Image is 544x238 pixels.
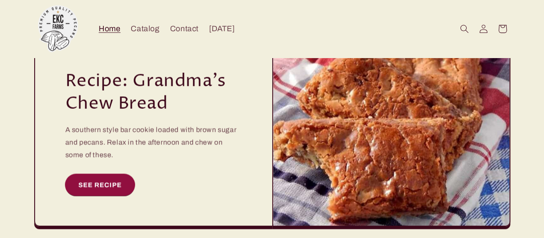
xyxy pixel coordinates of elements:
span: Catalog [131,24,159,34]
span: [DATE] [209,24,235,34]
h2: Recipe: Grandma's Chew Bread [65,70,242,115]
a: Contact [165,19,204,39]
span: Home [99,24,120,34]
a: SEE RECIPE [65,174,135,196]
a: Home [93,19,126,39]
a: [DATE] [204,19,240,39]
summary: Search [455,20,474,39]
a: EKC Pecans [31,2,85,56]
img: EKC Pecans [34,5,82,53]
a: Catalog [126,19,164,39]
span: Contact [170,24,199,34]
p: A southern style bar cookie loaded with brown sugar and pecans. Relax in the afternoon and chew o... [65,124,242,161]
